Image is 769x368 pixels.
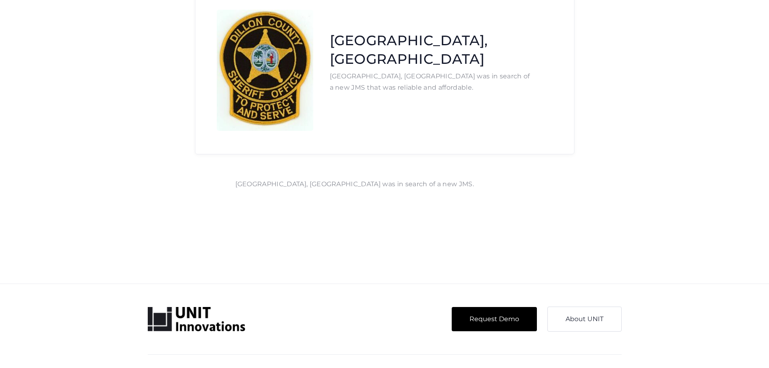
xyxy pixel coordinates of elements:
a: About UNIT [547,307,622,332]
p: [GEOGRAPHIC_DATA], [GEOGRAPHIC_DATA] was in search of a new JMS that was reliable and affordable. [330,71,531,93]
a: Request Demo [452,307,537,331]
p: [GEOGRAPHIC_DATA], [GEOGRAPHIC_DATA] was in search of a new JMS. [235,179,534,190]
h1: [GEOGRAPHIC_DATA], [GEOGRAPHIC_DATA] [330,31,531,68]
iframe: Chat Widget [729,329,769,368]
p: ‍ [235,203,534,214]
